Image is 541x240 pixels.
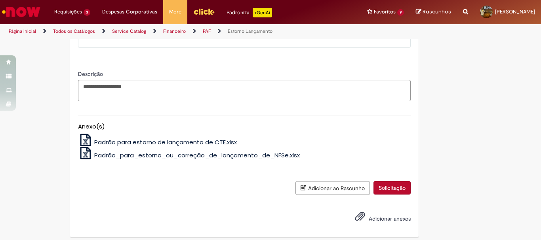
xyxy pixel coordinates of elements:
[78,151,300,159] a: Padrão_para_estorno_ou_correção_de_lançamento_de_NFSe.xlsx
[253,8,272,17] p: +GenAi
[78,80,411,101] textarea: Descrição
[94,138,237,146] span: Padrão para estorno de lançamento de CTE.xlsx
[9,28,36,34] a: Página inicial
[94,151,300,159] span: Padrão_para_estorno_ou_correção_de_lançamento_de_NFSe.xlsx
[423,8,451,15] span: Rascunhos
[227,8,272,17] div: Padroniza
[369,215,411,222] span: Adicionar anexos
[193,6,215,17] img: click_logo_yellow_360x200.png
[112,28,146,34] a: Service Catalog
[53,28,95,34] a: Todos os Catálogos
[78,70,105,77] span: Descrição
[374,8,396,16] span: Favoritos
[416,8,451,16] a: Rascunhos
[163,28,186,34] a: Financeiro
[78,138,237,146] a: Padrão para estorno de lançamento de CTE.xlsx
[295,181,370,195] button: Adicionar ao Rascunho
[373,181,411,195] button: Solicitação
[1,4,42,20] img: ServiceNow
[203,28,211,34] a: PAF
[84,9,90,16] span: 3
[228,28,272,34] a: Estorno Lançamento
[6,24,355,39] ul: Trilhas de página
[169,8,181,16] span: More
[102,8,157,16] span: Despesas Corporativas
[397,9,404,16] span: 9
[495,8,535,15] span: [PERSON_NAME]
[353,209,367,227] button: Adicionar anexos
[54,8,82,16] span: Requisições
[78,123,411,130] h5: Anexo(s)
